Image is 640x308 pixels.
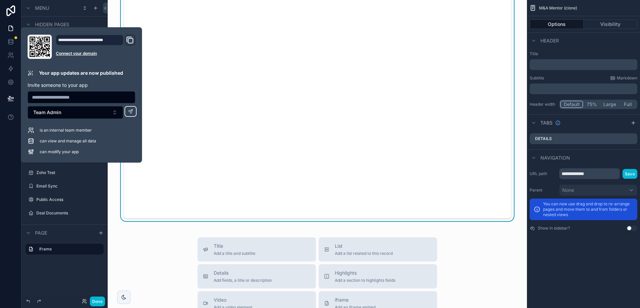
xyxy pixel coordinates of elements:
[40,149,79,155] span: can modify your app
[530,59,637,70] div: scrollable content
[540,155,570,161] span: Navigation
[540,37,559,44] span: Header
[36,170,102,175] label: Zoho Test
[214,297,252,303] span: Video
[198,264,316,288] button: DetailsAdd fields, a title or description
[535,136,552,141] label: Details
[39,246,98,252] label: iframe
[583,101,600,108] button: 75%
[35,230,47,236] span: Page
[90,297,105,306] button: Done
[543,201,633,217] p: You can now use drag and drop to re-arrange pages and move them to and from folders or nested views
[559,184,637,196] button: None
[22,241,108,261] div: scrollable content
[540,119,553,126] span: Tabs
[214,251,255,256] span: Add a title and subtitle
[36,197,102,202] label: Public Access
[33,109,61,116] span: Team Admin
[539,5,577,11] span: M&A Mentor (clone)
[319,237,437,262] button: ListAdd a list related to this record
[335,278,395,283] span: Add a section to highlights fields
[538,226,570,231] label: Show in sidebar?
[335,251,393,256] span: Add a list related to this record
[35,21,69,28] span: Hidden pages
[214,243,255,249] span: Title
[530,187,557,193] label: Parent
[530,75,544,81] label: Subtitle
[530,20,584,29] button: Options
[28,82,135,89] p: Invite someone to your app
[40,138,96,144] span: can view and manage all data
[28,106,123,119] button: Select Button
[617,75,637,81] span: Markdown
[584,20,638,29] button: Visibility
[56,35,135,59] div: Domain and Custom Link
[40,128,92,133] span: is an internal team member
[335,270,395,276] span: Highlights
[319,264,437,288] button: HighlightsAdd a section to highlights fields
[530,83,637,94] div: scrollable content
[36,183,102,189] label: Email Sync
[600,101,619,108] button: Large
[36,210,102,216] label: Deal Documents
[214,278,272,283] span: Add fields, a title or description
[335,243,393,249] span: List
[562,187,574,194] span: None
[623,169,637,179] button: Save
[214,270,272,276] span: Details
[530,51,637,57] label: Title
[610,75,637,81] a: Markdown
[530,171,557,176] label: URL path
[56,51,135,56] a: Connect your domain
[35,5,49,11] span: Menu
[39,70,123,76] p: Your app updates are now published
[560,101,583,108] button: Default
[530,102,557,107] label: Header width
[335,297,376,303] span: iframe
[198,237,316,262] button: TitleAdd a title and subtitle
[619,101,636,108] button: Full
